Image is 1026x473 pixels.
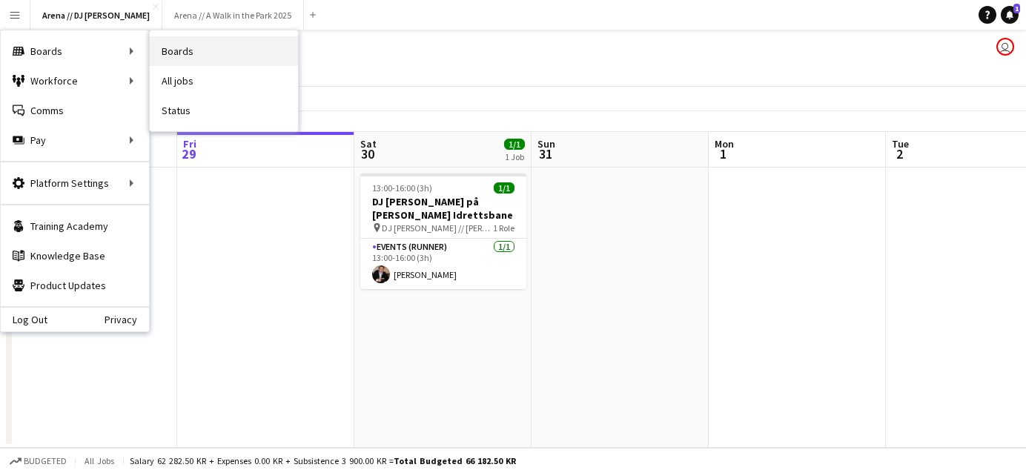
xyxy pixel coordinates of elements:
[360,173,526,289] app-job-card: 13:00-16:00 (3h)1/1DJ [PERSON_NAME] på [PERSON_NAME] Idrettsbane DJ [PERSON_NAME] // [PERSON_NAME...
[130,455,516,466] div: Salary 62 282.50 KR + Expenses 0.00 KR + Subsistence 3 900.00 KR =
[504,139,525,150] span: 1/1
[715,137,734,150] span: Mon
[360,195,526,222] h3: DJ [PERSON_NAME] på [PERSON_NAME] Idrettsbane
[30,1,162,30] button: Arena // DJ [PERSON_NAME]
[1,36,149,66] div: Boards
[7,453,69,469] button: Budgeted
[493,222,514,234] span: 1 Role
[1,271,149,300] a: Product Updates
[24,456,67,466] span: Budgeted
[1013,4,1020,13] span: 1
[1,314,47,325] a: Log Out
[150,96,298,125] a: Status
[394,455,516,466] span: Total Budgeted 66 182.50 KR
[150,36,298,66] a: Boards
[358,145,377,162] span: 30
[382,222,493,234] span: DJ [PERSON_NAME] // [PERSON_NAME] idrettsbane
[1,168,149,198] div: Platform Settings
[1,211,149,241] a: Training Academy
[181,145,196,162] span: 29
[183,137,196,150] span: Fri
[150,66,298,96] a: All jobs
[890,145,909,162] span: 2
[1001,6,1019,24] a: 1
[360,239,526,289] app-card-role: Events (Runner)1/113:00-16:00 (3h)[PERSON_NAME]
[1,125,149,155] div: Pay
[505,151,524,162] div: 1 Job
[105,314,149,325] a: Privacy
[82,455,117,466] span: All jobs
[712,145,734,162] span: 1
[1,241,149,271] a: Knowledge Base
[1,96,149,125] a: Comms
[996,38,1014,56] app-user-avatar: Viktoria Svenskerud
[360,137,377,150] span: Sat
[162,1,304,30] button: Arena // A Walk in the Park 2025
[372,182,432,193] span: 13:00-16:00 (3h)
[494,182,514,193] span: 1/1
[892,137,909,150] span: Tue
[537,137,555,150] span: Sun
[1,66,149,96] div: Workforce
[535,145,555,162] span: 31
